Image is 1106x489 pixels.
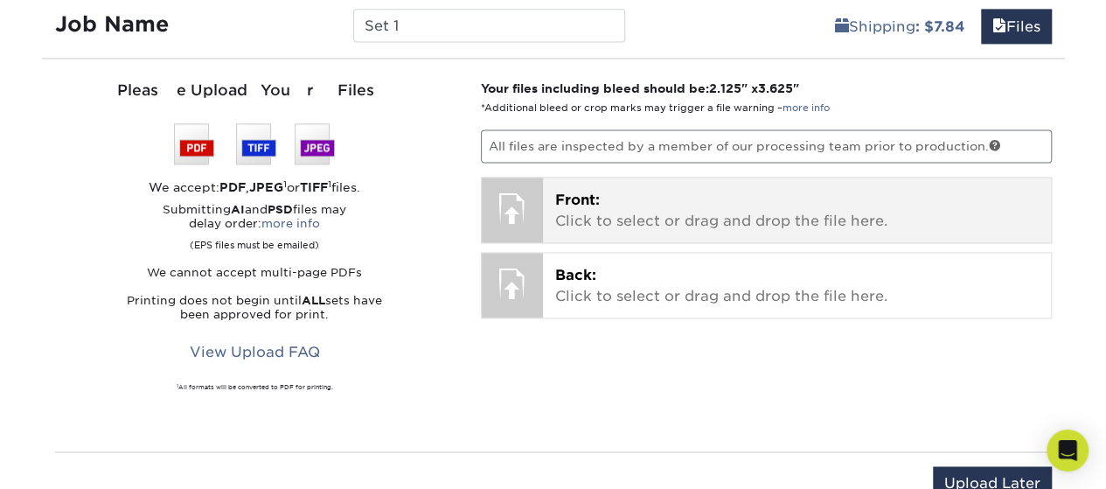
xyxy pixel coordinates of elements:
[758,81,793,95] span: 3.625
[915,18,965,35] b: : $7.84
[55,383,456,392] div: All formats will be converted to PDF for printing.
[55,178,456,196] div: We accept: , or files.
[190,231,319,252] small: (EPS files must be emailed)
[178,336,331,369] a: View Upload FAQ
[268,203,293,216] strong: PSD
[555,192,600,208] span: Front:
[249,180,283,194] strong: JPEG
[300,180,328,194] strong: TIFF
[992,18,1006,35] span: files
[981,9,1052,44] a: Files
[231,203,245,216] strong: AI
[4,436,149,483] iframe: Google Customer Reviews
[261,217,320,230] a: more info
[174,123,335,164] img: We accept: PSD, TIFF, or JPEG (JPG)
[555,265,1039,307] p: Click to select or drag and drop the file here.
[835,18,849,35] span: shipping
[328,178,331,189] sup: 1
[55,11,169,37] strong: Job Name
[55,80,456,102] div: Please Upload Your Files
[302,294,325,307] strong: ALL
[709,81,741,95] span: 2.125
[283,178,287,189] sup: 1
[481,102,830,114] small: *Additional bleed or crop marks may trigger a file warning –
[481,81,799,95] strong: Your files including bleed should be: " x "
[55,203,456,252] p: Submitting and files may delay order:
[177,383,178,388] sup: 1
[783,102,830,114] a: more info
[55,294,456,322] p: Printing does not begin until sets have been approved for print.
[555,190,1039,232] p: Click to select or drag and drop the file here.
[824,9,977,44] a: Shipping: $7.84
[353,9,625,42] input: Enter a job name
[1047,430,1089,472] div: Open Intercom Messenger
[55,266,456,280] p: We cannot accept multi-page PDFs
[481,129,1052,163] p: All files are inspected by a member of our processing team prior to production.
[555,267,596,283] span: Back:
[219,180,246,194] strong: PDF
